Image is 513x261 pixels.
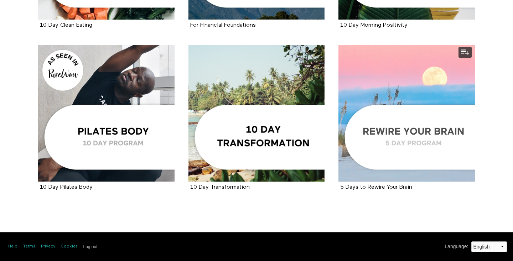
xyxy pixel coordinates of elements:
a: 5 Days to Rewire Your Brain [340,184,412,190]
a: 10 Day Pilates Body [38,45,175,182]
a: 10 Day Clean Eating [40,22,92,28]
a: Privacy [41,244,55,250]
input: Log out [83,244,98,249]
a: Cookies [61,244,78,250]
button: Add to my list [458,47,472,58]
a: Help [8,244,17,250]
a: 10 Day Transformation [190,184,250,190]
a: 10 Day Transformation [188,45,325,182]
label: Language : [445,243,468,250]
a: 10 Day Morning Positivity [340,22,408,28]
a: 5 Days to Rewire Your Brain [338,45,475,182]
a: Terms [23,244,35,250]
a: 10 Day Pilates Body [40,184,93,190]
a: For Financial Foundations [190,22,256,28]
